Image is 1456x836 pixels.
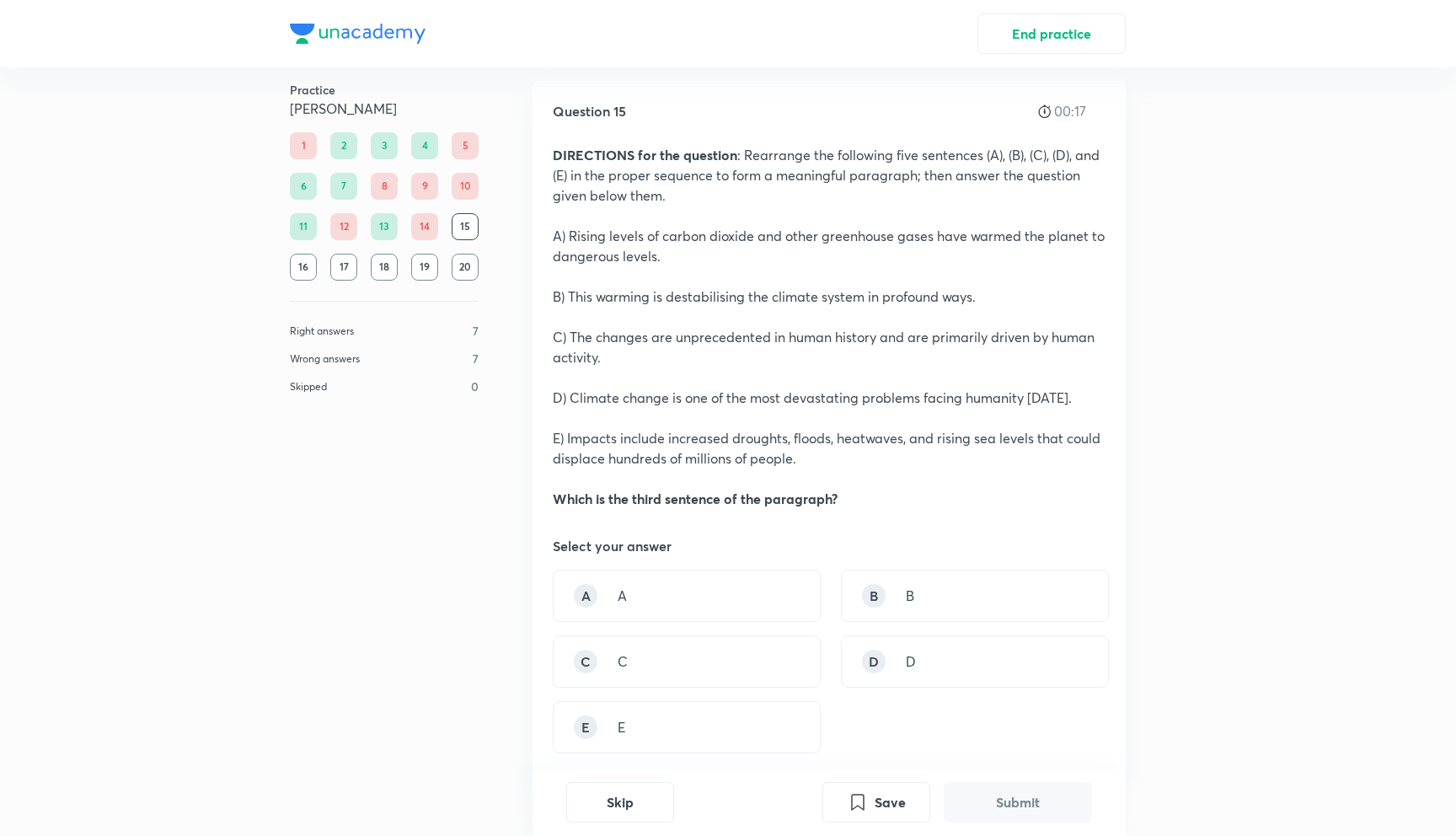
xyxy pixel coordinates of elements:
div: 6 [290,173,317,200]
button: Skip [566,782,674,823]
p: B) This warming is destabilising the climate system in profound ways. [553,287,1105,307]
div: B [862,584,886,608]
strong: DIRECTIONS for the question [553,146,737,163]
p: C [618,651,628,672]
p: B [906,586,914,606]
p: Wrong answers [290,351,360,367]
div: D [862,650,886,673]
p: A) Rising levels of carbon dioxide and other greenhouse gases have warmed the planet to dangerous... [553,226,1105,266]
p: : Rearrange the following five sentences (A), (B), (C), (D), and (E) in the proper sequence to fo... [553,145,1105,206]
div: 16 [290,254,317,281]
h5: [PERSON_NAME] [290,99,479,119]
img: Company Logo [290,24,426,44]
strong: Which is the third sentence of the paragraph? [553,490,838,507]
p: E [618,717,625,737]
div: 14 [411,213,438,240]
button: Save [822,782,930,823]
div: C [574,650,597,673]
div: 4 [411,132,438,159]
div: 12 [330,213,357,240]
p: C) The changes are unprecedented in human history and are primarily driven by human activity. [553,327,1105,367]
p: A [618,586,627,606]
div: 00:17 [1038,104,1105,119]
div: 11 [290,213,317,240]
button: End practice [977,13,1126,54]
p: 7 [473,322,479,340]
img: stopwatch icon [1038,104,1051,118]
div: 13 [371,213,398,240]
p: 7 [473,350,479,367]
div: A [574,584,597,608]
p: 0 [471,378,479,395]
div: 7 [330,173,357,200]
p: E) Impacts include increased droughts, floods, heatwaves, and rising sea levels that could displa... [553,428,1105,469]
div: E [574,715,597,739]
div: 20 [452,254,479,281]
div: 18 [371,254,398,281]
button: Submit [944,782,1092,823]
div: 9 [411,173,438,200]
p: Right answers [290,324,354,339]
div: 5 [452,132,479,159]
h5: Question 15 [553,101,626,121]
div: 19 [411,254,438,281]
div: 10 [452,173,479,200]
div: 2 [330,132,357,159]
div: 3 [371,132,398,159]
div: 15 [452,213,479,240]
h6: Practice [290,81,479,99]
div: 17 [330,254,357,281]
h5: Select your answer [553,536,672,556]
p: D) Climate change is one of the most devastating problems facing humanity [DATE]. [553,388,1105,408]
p: D [906,651,916,672]
div: 8 [371,173,398,200]
div: 1 [290,132,317,159]
p: Skipped [290,379,327,394]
